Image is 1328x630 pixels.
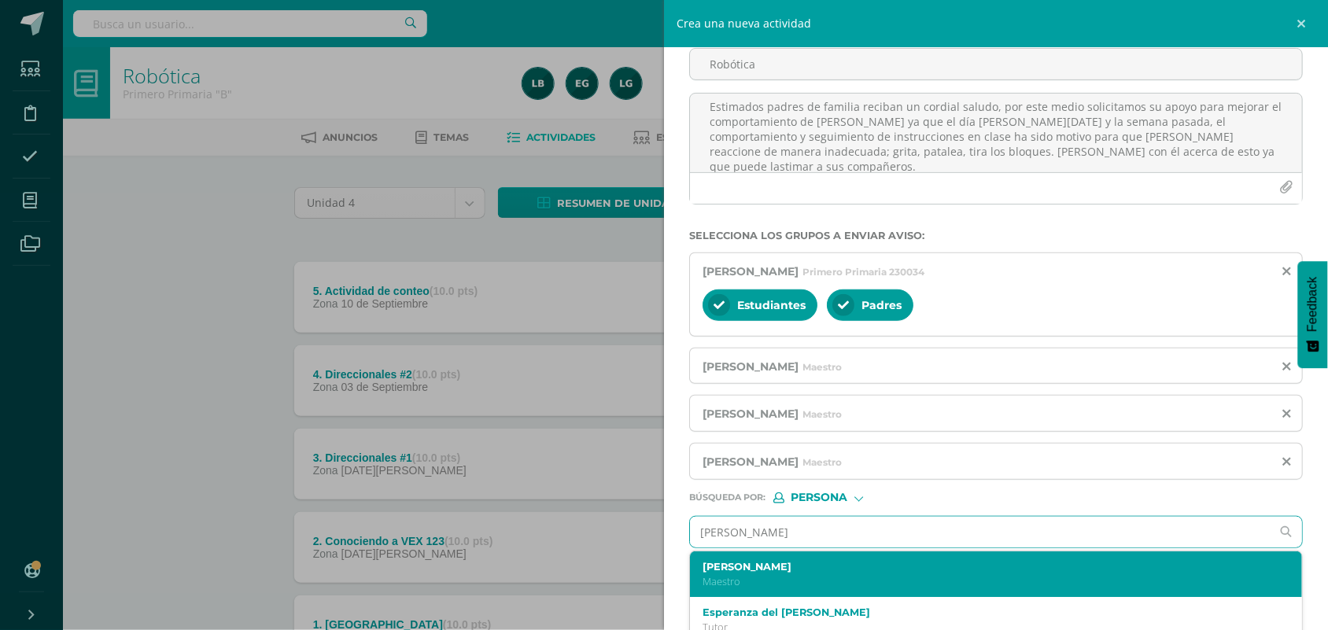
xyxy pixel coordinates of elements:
span: Maestro [802,408,842,420]
span: [PERSON_NAME] [703,359,799,374]
span: Estudiantes [737,298,806,312]
span: [PERSON_NAME] [703,407,799,421]
label: Esperanza del [PERSON_NAME] [703,606,1263,618]
span: Feedback [1306,277,1320,332]
span: Maestro [802,456,842,468]
span: Maestro [802,361,842,373]
span: Persona [791,493,847,502]
label: [PERSON_NAME] [703,561,1263,573]
span: Búsqueda por : [689,493,765,502]
div: [object Object] [773,492,891,503]
span: Padres [861,298,902,312]
button: Feedback - Mostrar encuesta [1298,261,1328,368]
p: Maestro [703,575,1263,588]
input: Titulo [690,49,1302,79]
span: [PERSON_NAME] [703,264,799,278]
label: Selecciona los grupos a enviar aviso : [689,230,1303,241]
textarea: Estimados padres de familia reciban un cordial saludo, por este medio solicitamos su apoyo para m... [690,94,1302,172]
span: Primero Primaria 230034 [802,266,924,278]
span: [PERSON_NAME] [703,455,799,469]
input: Ej. Mario Galindo [690,517,1271,547]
